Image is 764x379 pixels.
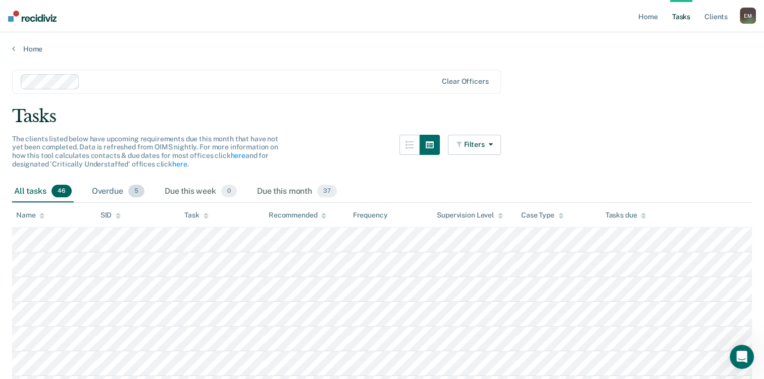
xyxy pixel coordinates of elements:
[605,211,646,220] div: Tasks due
[12,44,752,53] a: Home
[12,135,278,168] span: The clients listed below have upcoming requirements due this month that have not yet been complet...
[221,185,237,198] span: 0
[353,211,388,220] div: Frequency
[90,181,146,203] div: Overdue5
[52,185,72,198] span: 46
[740,8,756,24] button: EM
[730,345,754,369] iframe: Intercom live chat
[521,211,564,220] div: Case Type
[8,11,57,22] img: Recidiviz
[437,211,503,220] div: Supervision Level
[448,135,501,155] button: Filters
[255,181,339,203] div: Due this month37
[740,8,756,24] div: E M
[128,185,144,198] span: 5
[184,211,208,220] div: Task
[230,151,245,159] a: here
[172,160,187,168] a: here
[16,211,44,220] div: Name
[442,77,488,86] div: Clear officers
[317,185,337,198] span: 37
[163,181,239,203] div: Due this week0
[100,211,121,220] div: SID
[12,181,74,203] div: All tasks46
[269,211,326,220] div: Recommended
[12,106,752,127] div: Tasks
